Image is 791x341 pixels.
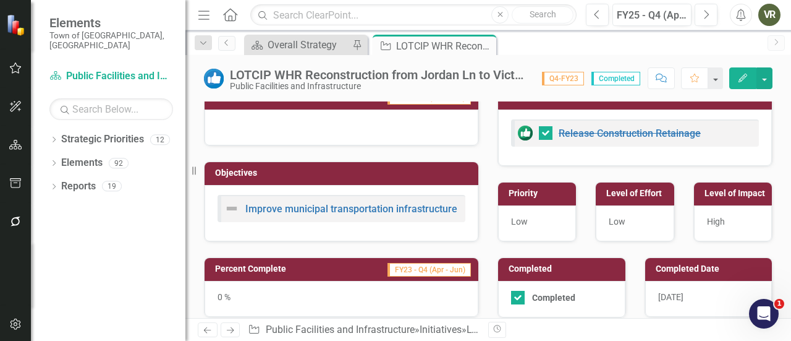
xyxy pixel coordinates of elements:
[758,4,780,26] button: VR
[707,217,725,227] span: High
[247,37,349,53] a: Overall Strategy
[617,8,687,23] div: FY25 - Q4 (Apr - Jun)
[704,189,766,198] h3: Level of Impact
[102,181,122,192] div: 19
[512,6,573,24] button: Search
[61,132,144,147] a: Strategic Priorities
[49,98,173,120] input: Search Below...
[609,217,625,227] span: Low
[6,14,28,36] img: ClearPoint Strategy
[61,156,103,170] a: Elements
[387,263,471,277] span: FY23 - Q4 (Apr - Jun)
[268,37,349,53] div: Overall Strategy
[204,69,224,88] img: Completed in a Previous Quarter
[215,264,332,274] h3: Percent Complete
[266,324,415,335] a: Public Facilities and Infrastructure
[509,189,570,198] h3: Priority
[49,30,173,51] small: Town of [GEOGRAPHIC_DATA], [GEOGRAPHIC_DATA]
[396,38,493,54] div: LOTCIP WHR Reconstruction from Jordan Ln to Victoria Rd (Project #L159-0002)
[215,168,472,178] h3: Objectives
[749,299,779,329] iframe: Intercom live chat
[49,15,173,30] span: Elements
[420,324,462,335] a: Initiatives
[518,126,533,140] img: Completed in the Last Quarter
[509,264,619,274] h3: Completed
[61,179,96,194] a: Reports
[248,323,479,337] div: » »
[224,201,239,216] img: Not Defined
[559,127,701,139] a: Release Construction Retainage
[230,82,530,91] div: Public Facilities and Infrastructure
[150,134,170,145] div: 12
[245,203,457,215] a: Improve municipal transportation infrastructure
[658,292,683,302] span: [DATE]
[109,158,129,168] div: 92
[606,189,667,198] h3: Level of Effort
[656,264,766,274] h3: Completed Date
[612,4,692,26] button: FY25 - Q4 (Apr - Jun)
[230,68,530,82] div: LOTCIP WHR Reconstruction from Jordan Ln to Victoria Rd (Project #L159-0002)
[591,72,640,85] span: Completed
[49,69,173,84] a: Public Facilities and Infrastructure
[774,299,784,309] span: 1
[511,217,528,227] span: Low
[205,281,478,317] div: 0 %
[250,4,577,26] input: Search ClearPoint...
[530,9,556,19] span: Search
[542,72,584,85] span: Q4-FY23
